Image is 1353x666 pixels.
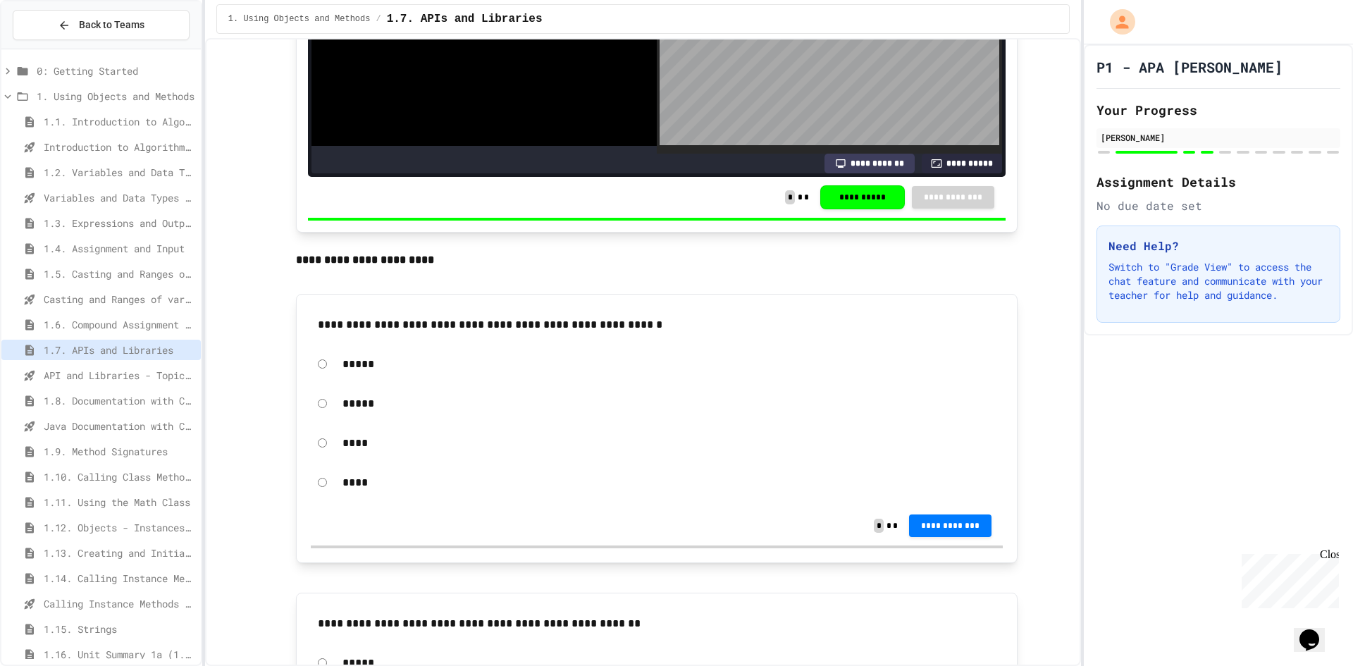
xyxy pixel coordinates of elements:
[44,266,195,281] span: 1.5. Casting and Ranges of Values
[44,343,195,357] span: 1.7. APIs and Libraries
[1096,57,1283,77] h1: P1 - APA [PERSON_NAME]
[1108,238,1328,254] h3: Need Help?
[44,190,195,205] span: Variables and Data Types - Quiz
[44,393,195,408] span: 1.8. Documentation with Comments and Preconditions
[44,292,195,307] span: Casting and Ranges of variables - Quiz
[1096,197,1340,214] div: No due date set
[13,10,190,40] button: Back to Teams
[1095,6,1139,38] div: My Account
[1101,131,1336,144] div: [PERSON_NAME]
[44,622,195,636] span: 1.15. Strings
[44,647,195,662] span: 1.16. Unit Summary 1a (1.1-1.6)
[44,317,195,332] span: 1.6. Compound Assignment Operators
[44,596,195,611] span: Calling Instance Methods - Topic 1.14
[37,63,195,78] span: 0: Getting Started
[1096,172,1340,192] h2: Assignment Details
[44,444,195,459] span: 1.9. Method Signatures
[44,114,195,129] span: 1.1. Introduction to Algorithms, Programming, and Compilers
[6,6,97,90] div: Chat with us now!Close
[44,165,195,180] span: 1.2. Variables and Data Types
[79,18,144,32] span: Back to Teams
[1096,100,1340,120] h2: Your Progress
[1108,260,1328,302] p: Switch to "Grade View" to access the chat feature and communicate with your teacher for help and ...
[1236,548,1339,608] iframe: chat widget
[44,520,195,535] span: 1.12. Objects - Instances of Classes
[44,140,195,154] span: Introduction to Algorithms, Programming, and Compilers
[44,571,195,586] span: 1.14. Calling Instance Methods
[44,419,195,433] span: Java Documentation with Comments - Topic 1.8
[44,545,195,560] span: 1.13. Creating and Initializing Objects: Constructors
[1294,610,1339,652] iframe: chat widget
[44,241,195,256] span: 1.4. Assignment and Input
[387,11,543,27] span: 1.7. APIs and Libraries
[44,469,195,484] span: 1.10. Calling Class Methods
[44,495,195,510] span: 1.11. Using the Math Class
[376,13,381,25] span: /
[44,368,195,383] span: API and Libraries - Topic 1.7
[44,216,195,230] span: 1.3. Expressions and Output [New]
[37,89,195,104] span: 1. Using Objects and Methods
[228,13,371,25] span: 1. Using Objects and Methods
